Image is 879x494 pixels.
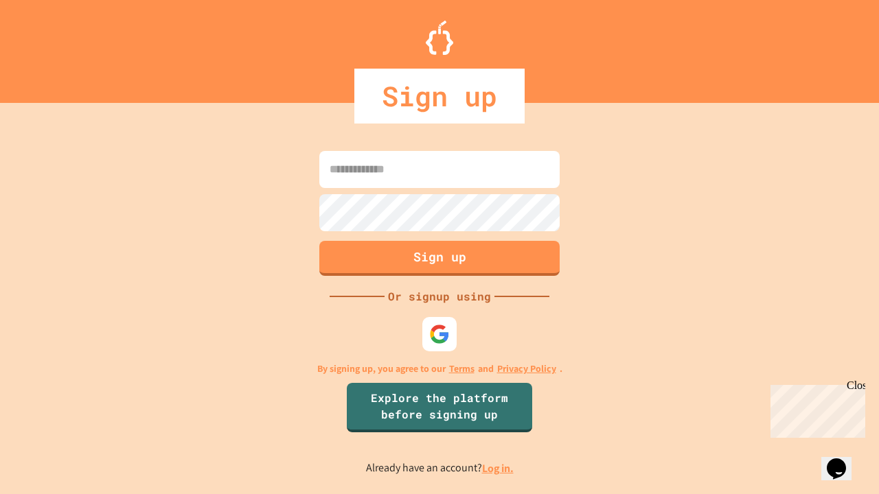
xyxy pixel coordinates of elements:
[347,383,532,432] a: Explore the platform before signing up
[482,461,514,475] a: Log in.
[385,288,494,305] div: Or signup using
[429,324,450,344] img: google-icon.svg
[426,21,453,55] img: Logo.svg
[319,241,560,276] button: Sign up
[497,362,556,376] a: Privacy Policy
[5,5,95,87] div: Chat with us now!Close
[366,460,514,477] p: Already have an account?
[765,379,865,438] iframe: chat widget
[821,439,865,480] iframe: chat widget
[449,362,475,376] a: Terms
[354,69,525,123] div: Sign up
[317,362,562,376] p: By signing up, you agree to our and .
